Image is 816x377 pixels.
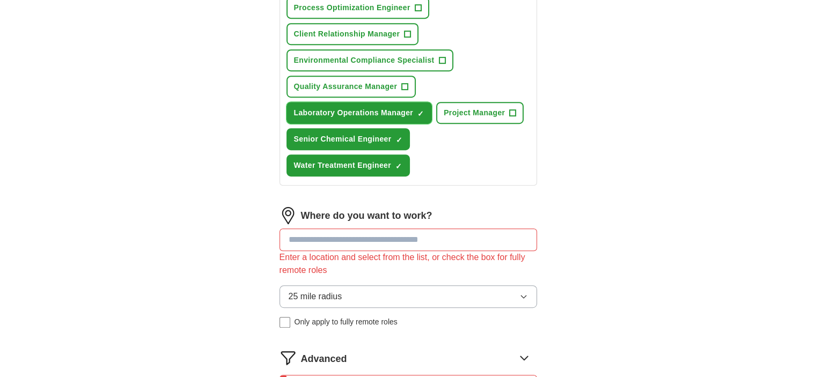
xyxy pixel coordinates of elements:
span: Client Relationship Manager [294,28,400,40]
img: filter [280,349,297,366]
label: Where do you want to work? [301,209,432,223]
span: Process Optimization Engineer [294,2,410,13]
span: Senior Chemical Engineer [294,134,392,145]
button: Quality Assurance Manager [286,76,416,98]
span: Project Manager [444,107,505,119]
button: Client Relationship Manager [286,23,419,45]
span: 25 mile radius [289,290,342,303]
button: Environmental Compliance Specialist [286,49,453,71]
span: ✓ [417,109,424,118]
button: Senior Chemical Engineer✓ [286,128,410,150]
button: 25 mile radius [280,285,537,308]
span: Quality Assurance Manager [294,81,398,92]
span: Advanced [301,352,347,366]
span: ✓ [395,136,402,144]
span: Environmental Compliance Specialist [294,55,435,66]
span: Only apply to fully remote roles [295,316,398,328]
div: Enter a location and select from the list, or check the box for fully remote roles [280,251,537,277]
input: Only apply to fully remote roles [280,317,290,328]
span: ✓ [395,162,402,171]
img: location.png [280,207,297,224]
span: Water Treatment Engineer [294,160,391,171]
span: Laboratory Operations Manager [294,107,414,119]
button: Project Manager [436,102,524,124]
button: Laboratory Operations Manager✓ [286,102,432,124]
button: Water Treatment Engineer✓ [286,154,410,176]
